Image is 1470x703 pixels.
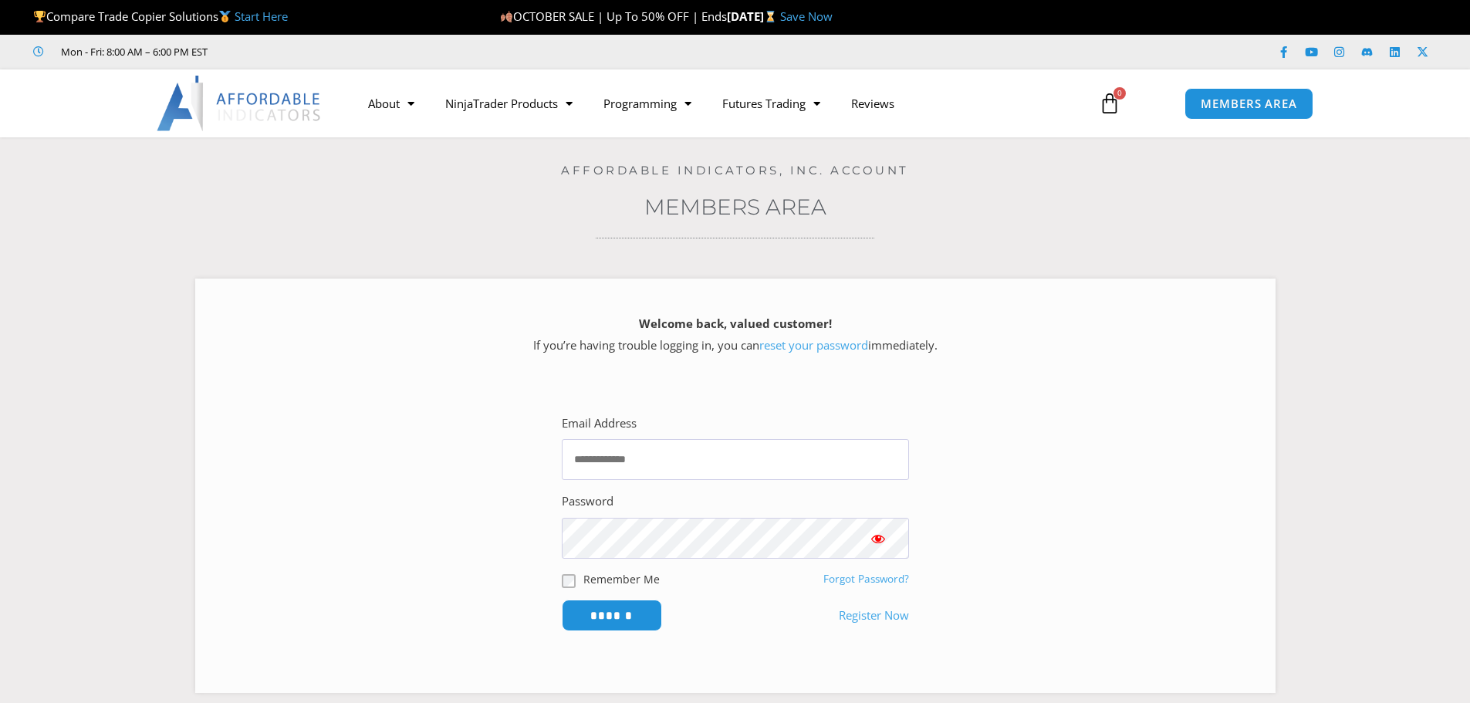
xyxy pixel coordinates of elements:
a: Futures Trading [707,86,836,121]
iframe: Customer reviews powered by Trustpilot [229,44,461,59]
img: 🍂 [501,11,512,22]
span: MEMBERS AREA [1201,98,1297,110]
a: NinjaTrader Products [430,86,588,121]
a: Reviews [836,86,910,121]
img: ⌛ [765,11,776,22]
img: 🥇 [219,11,231,22]
a: Forgot Password? [823,572,909,586]
a: MEMBERS AREA [1184,88,1313,120]
label: Remember Me [583,571,660,587]
img: LogoAI | Affordable Indicators – NinjaTrader [157,76,323,131]
a: About [353,86,430,121]
button: Show password [847,518,909,559]
a: Affordable Indicators, Inc. Account [561,163,909,177]
a: Members Area [644,194,826,220]
span: OCTOBER SALE | Up To 50% OFF | Ends [500,8,727,24]
span: Mon - Fri: 8:00 AM – 6:00 PM EST [57,42,208,61]
a: Save Now [780,8,833,24]
label: Email Address [562,413,637,434]
p: If you’re having trouble logging in, you can immediately. [222,313,1249,357]
a: reset your password [759,337,868,353]
nav: Menu [353,86,1081,121]
strong: Welcome back, valued customer! [639,316,832,331]
img: 🏆 [34,11,46,22]
span: 0 [1113,87,1126,100]
span: Compare Trade Copier Solutions [33,8,288,24]
label: Password [562,491,613,512]
a: Register Now [839,605,909,627]
strong: [DATE] [727,8,780,24]
a: 0 [1076,81,1144,126]
a: Start Here [235,8,288,24]
a: Programming [588,86,707,121]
